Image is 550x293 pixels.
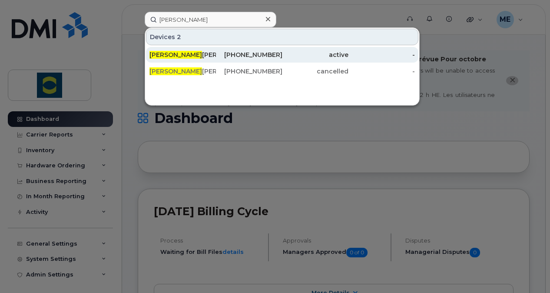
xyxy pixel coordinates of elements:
[149,50,216,59] div: [PERSON_NAME]
[177,33,181,41] span: 2
[224,51,282,59] avayaelement: [PHONE_NUMBER]
[348,67,415,76] div: -
[149,51,202,59] span: [PERSON_NAME]
[146,63,418,79] a: [PERSON_NAME][PERSON_NAME][PHONE_NUMBER]cancelled-
[216,67,282,76] div: [PHONE_NUMBER]
[146,47,418,63] a: [PERSON_NAME][PERSON_NAME][PHONE_NUMBER]active-
[146,29,418,45] div: Devices
[149,67,202,75] span: [PERSON_NAME]
[282,67,349,76] div: cancelled
[282,50,349,59] div: active
[348,50,415,59] div: -
[149,67,216,76] div: [PERSON_NAME]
